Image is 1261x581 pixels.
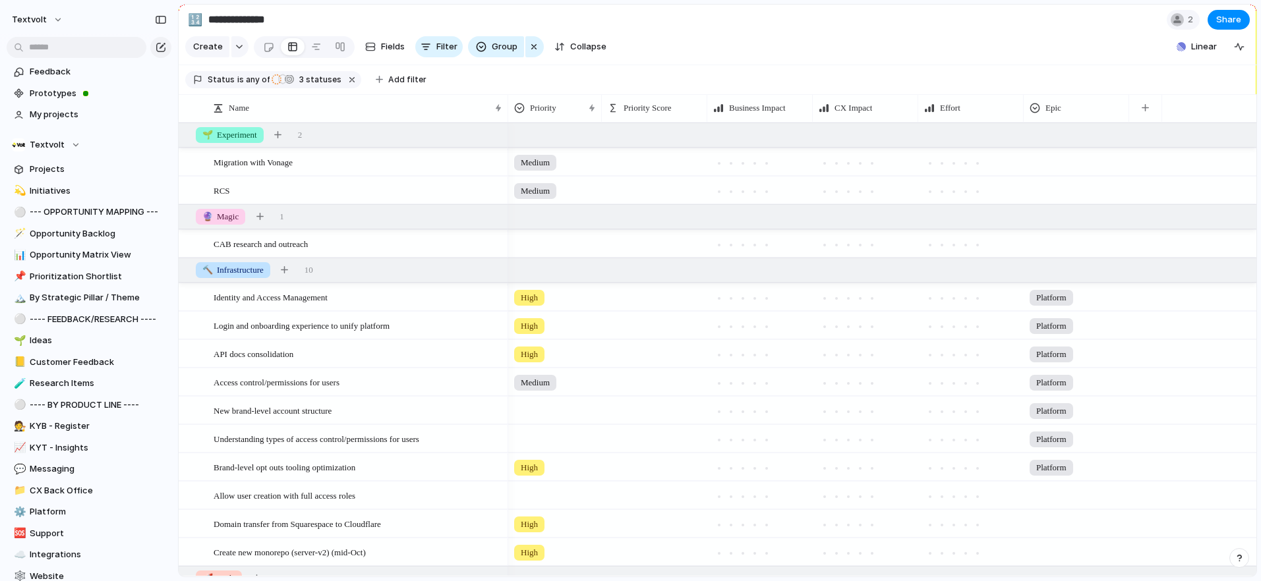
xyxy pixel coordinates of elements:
[7,395,171,415] a: ⚪---- BY PRODUCT LINE ----
[570,40,606,53] span: Collapse
[7,331,171,350] a: 🌱Ideas
[14,419,23,434] div: 🧑‍⚖️
[7,438,171,458] a: 📈KYT - Insights
[188,11,202,28] div: 🔢
[202,265,213,275] span: 🔨
[7,181,171,201] a: 💫Initiatives
[12,377,25,390] button: 🧪
[14,462,23,477] div: 💬
[185,9,206,30] button: 🔢
[1036,461,1067,474] span: Platform
[7,62,171,82] a: Feedback
[271,72,344,87] button: 3 statuses
[835,101,872,115] span: CX Impact
[30,87,167,100] span: Prototypes
[202,263,264,277] span: Infrastructure
[7,373,171,393] a: 🧪Research Items
[1188,13,1197,26] span: 2
[7,416,171,436] a: 🧑‍⚖️KYB - Register
[14,376,23,391] div: 🧪
[521,461,538,474] span: High
[7,135,171,155] button: Textvolt
[521,518,538,531] span: High
[1216,13,1241,26] span: Share
[214,487,355,503] span: Allow user creation with full access roles
[7,267,171,287] a: 📌Prioritization Shortlist
[12,313,25,326] button: ⚪
[30,399,167,412] span: ---- BY PRODUCT LINE ----
[1036,433,1067,446] span: Platform
[12,184,25,198] button: 💫
[12,462,25,476] button: 💬
[521,348,538,361] span: High
[295,74,306,84] span: 3
[7,310,171,329] div: ⚪---- FEEDBACK/RESEARCH ----
[279,210,284,223] span: 1
[244,74,270,86] span: any of
[185,36,229,57] button: Create
[30,462,167,476] span: Messaging
[208,74,235,86] span: Status
[298,128,303,142] span: 2
[729,101,786,115] span: Business Impact
[30,65,167,78] span: Feedback
[30,291,167,304] span: By Strategic Pillar / Theme
[7,159,171,179] a: Projects
[7,352,171,372] a: 📒Customer Feedback
[530,101,556,115] span: Priority
[14,226,23,241] div: 🪄
[30,248,167,262] span: Opportunity Matrix View
[214,402,332,418] span: New brand-level account structure
[468,36,524,57] button: Group
[295,74,341,86] span: statuses
[14,354,23,370] div: 📒
[521,184,550,198] span: Medium
[6,9,70,30] button: textvolt
[30,377,167,390] span: Research Items
[7,202,171,222] a: ⚪--- OPPORTUNITY MAPPING ---
[14,312,23,327] div: ⚪
[214,289,328,304] span: Identity and Access Management
[214,182,230,198] span: RCS
[30,441,167,455] span: KYT - Insights
[1171,37,1222,57] button: Linear
[7,224,171,244] a: 🪄Opportunity Backlog
[7,481,171,501] a: 📁CX Back Office
[12,227,25,240] button: 🪄
[237,74,244,86] span: is
[521,376,550,389] span: Medium
[229,101,249,115] span: Name
[214,544,366,559] span: Create new monorepo (server-v2) (mid-Oct)
[14,205,23,220] div: ⚪
[7,84,171,103] a: Prototypes
[14,440,23,455] div: 📈
[7,288,171,308] a: 🏔️By Strategic Pillar / Theme
[12,13,47,26] span: textvolt
[202,210,239,223] span: Magic
[214,346,293,361] span: API docs consolidation
[549,36,612,57] button: Collapse
[30,420,167,433] span: KYB - Register
[12,420,25,433] button: 🧑‍⚖️
[214,516,381,531] span: Domain transfer from Squarespace to Cloudflare
[12,206,25,219] button: ⚪
[30,356,167,369] span: Customer Feedback
[7,459,171,479] a: 💬Messaging
[12,291,25,304] button: 🏔️
[1036,348,1067,361] span: Platform
[940,101,960,115] span: Effort
[521,156,550,169] span: Medium
[521,291,538,304] span: High
[436,40,457,53] span: Filter
[14,269,23,284] div: 📌
[30,270,167,283] span: Prioritization Shortlist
